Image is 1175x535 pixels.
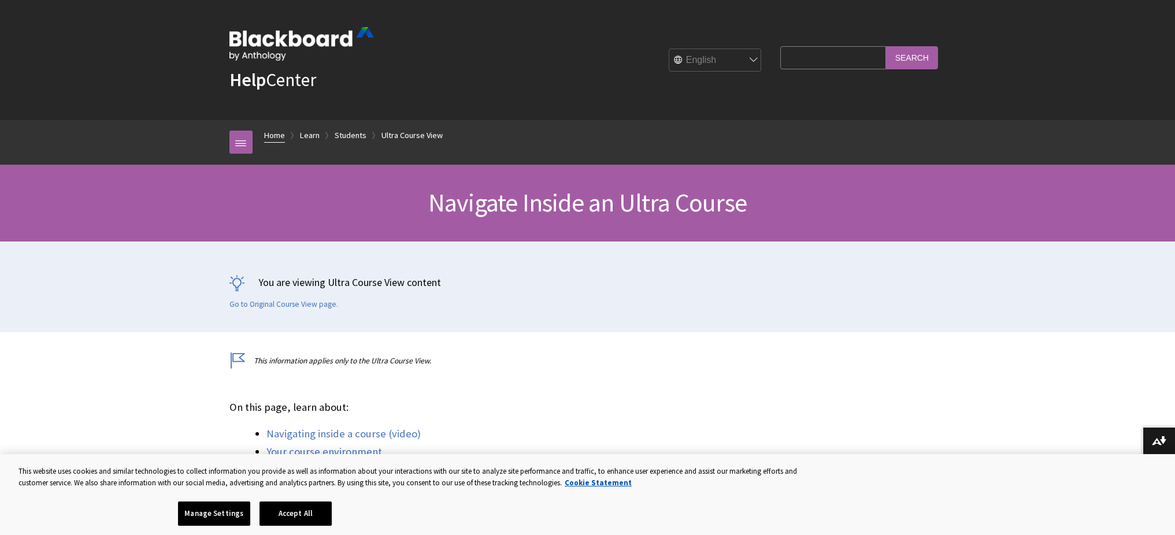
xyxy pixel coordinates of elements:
[229,275,946,289] p: You are viewing Ultra Course View content
[260,501,332,526] button: Accept All
[886,46,938,69] input: Search
[178,501,250,526] button: Manage Settings
[229,400,775,415] p: On this page, learn about:
[669,49,762,72] select: Site Language Selector
[18,466,822,488] div: This website uses cookies and similar technologies to collect information you provide as well as ...
[229,299,338,310] a: Go to Original Course View page.
[229,68,316,91] a: HelpCenter
[565,478,632,488] a: More information about your privacy, opens in a new tab
[229,68,266,91] strong: Help
[381,128,443,143] a: Ultra Course View
[300,128,320,143] a: Learn
[266,427,421,441] a: Navigating inside a course (video)
[229,355,775,366] p: This information applies only to the Ultra Course View.
[266,445,382,459] a: Your course environment
[335,128,366,143] a: Students
[428,187,747,218] span: Navigate Inside an Ultra Course
[264,128,285,143] a: Home
[229,27,374,61] img: Blackboard by Anthology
